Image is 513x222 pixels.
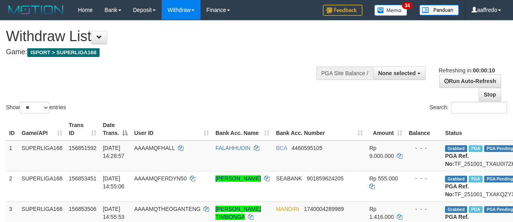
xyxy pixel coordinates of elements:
[469,176,483,182] span: Marked by aafsengchandara
[316,66,373,80] div: PGA Site Balance /
[6,102,66,114] label: Show entries
[276,175,302,182] span: SEABANK
[409,205,439,213] div: - - -
[276,145,287,151] span: BCA
[473,67,495,74] strong: 00:00:10
[6,28,334,44] h1: Withdraw List
[430,102,507,114] label: Search:
[409,144,439,152] div: - - -
[369,206,394,220] span: Rp 1.416.000
[402,2,413,9] span: 34
[69,145,96,151] span: 156851592
[66,118,100,140] th: Trans ID: activate to sort column ascending
[27,48,100,57] span: ISPORT > SUPERLIGA168
[103,206,124,220] span: [DATE] 14:55:53
[292,145,323,151] span: Copy 4460595105 to clipboard
[6,118,19,140] th: ID
[445,145,467,152] span: Grabbed
[405,118,442,140] th: Balance
[469,145,483,152] span: Marked by aafsoycanthlai
[6,140,19,171] td: 1
[273,118,366,140] th: Bank Acc. Number: activate to sort column ascending
[445,176,467,182] span: Grabbed
[276,206,299,212] span: MANDIRI
[69,175,96,182] span: 156853451
[131,118,212,140] th: User ID: activate to sort column ascending
[419,5,459,15] img: panduan.png
[19,171,66,201] td: SUPERLIGA168
[134,206,200,212] span: AAAAMQTHEOGANTENG
[134,145,175,151] span: AAAAMQFHALL
[20,102,49,114] select: Showentries
[6,171,19,201] td: 2
[373,66,426,80] button: None selected
[215,175,261,182] a: [PERSON_NAME]
[445,183,469,197] b: PGA Ref. No:
[6,48,334,56] h4: Game:
[307,175,343,182] span: Copy 901859624205 to clipboard
[6,4,66,16] img: MOTION_logo.png
[19,140,66,171] td: SUPERLIGA168
[100,118,131,140] th: Date Trans.: activate to sort column descending
[445,153,469,167] b: PGA Ref. No:
[378,70,416,76] span: None selected
[215,145,251,151] a: FALAHHUDIN
[323,5,362,16] img: Feedback.jpg
[369,175,398,182] span: Rp 555.000
[304,206,344,212] span: Copy 1740004289989 to clipboard
[103,175,124,190] span: [DATE] 14:55:06
[134,175,187,182] span: AAAAMQFERDYN50
[469,206,483,213] span: Marked by aafsoycanthlai
[366,118,405,140] th: Amount: activate to sort column ascending
[479,88,501,101] a: Stop
[19,118,66,140] th: Game/API: activate to sort column ascending
[439,67,495,74] span: Refreshing in:
[103,145,124,159] span: [DATE] 14:28:57
[215,206,261,220] a: [PERSON_NAME] TIMBONGA
[369,145,394,159] span: Rp 9.000.000
[69,206,96,212] span: 156853506
[212,118,273,140] th: Bank Acc. Name: activate to sort column ascending
[445,206,467,213] span: Grabbed
[374,5,407,16] img: Button%20Memo.svg
[451,102,507,114] input: Search:
[439,74,501,88] a: Run Auto-Refresh
[409,175,439,182] div: - - -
